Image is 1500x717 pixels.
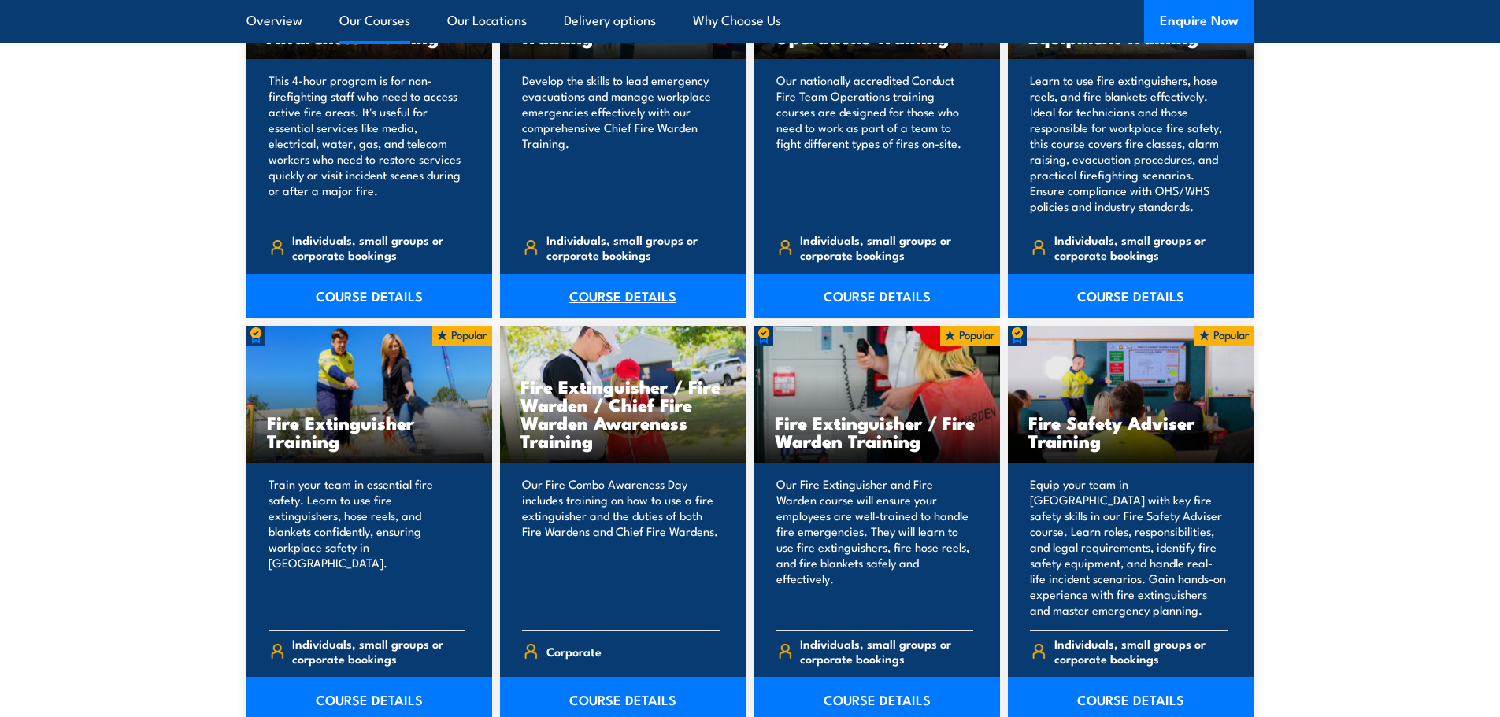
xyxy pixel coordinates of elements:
[1054,232,1228,262] span: Individuals, small groups or corporate bookings
[1008,274,1254,318] a: COURSE DETAILS
[522,476,720,618] p: Our Fire Combo Awareness Day includes training on how to use a fire extinguisher and the duties o...
[546,232,720,262] span: Individuals, small groups or corporate bookings
[546,639,602,663] span: Corporate
[269,72,466,214] p: This 4-hour program is for non-firefighting staff who need to access active fire areas. It's usef...
[522,72,720,214] p: Develop the skills to lead emergency evacuations and manage workplace emergencies effectively wit...
[1030,72,1228,214] p: Learn to use fire extinguishers, hose reels, and fire blankets effectively. Ideal for technicians...
[800,232,973,262] span: Individuals, small groups or corporate bookings
[1028,413,1234,449] h3: Fire Safety Adviser Training
[267,413,472,449] h3: Fire Extinguisher Training
[292,636,465,666] span: Individuals, small groups or corporate bookings
[775,413,980,449] h3: Fire Extinguisher / Fire Warden Training
[776,476,974,618] p: Our Fire Extinguisher and Fire Warden course will ensure your employees are well-trained to handl...
[754,274,1001,318] a: COURSE DETAILS
[520,377,726,449] h3: Fire Extinguisher / Fire Warden / Chief Fire Warden Awareness Training
[500,274,746,318] a: COURSE DETAILS
[267,9,472,46] h3: [PERSON_NAME] Fire Awareness Training
[1054,636,1228,666] span: Individuals, small groups or corporate bookings
[1030,476,1228,618] p: Equip your team in [GEOGRAPHIC_DATA] with key fire safety skills in our Fire Safety Adviser cours...
[776,72,974,214] p: Our nationally accredited Conduct Fire Team Operations training courses are designed for those wh...
[292,232,465,262] span: Individuals, small groups or corporate bookings
[775,9,980,46] h3: Conduct Fire Team Operations Training
[246,274,493,318] a: COURSE DETAILS
[269,476,466,618] p: Train your team in essential fire safety. Learn to use fire extinguishers, hose reels, and blanke...
[800,636,973,666] span: Individuals, small groups or corporate bookings
[520,9,726,46] h3: Chief Fire Warden Training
